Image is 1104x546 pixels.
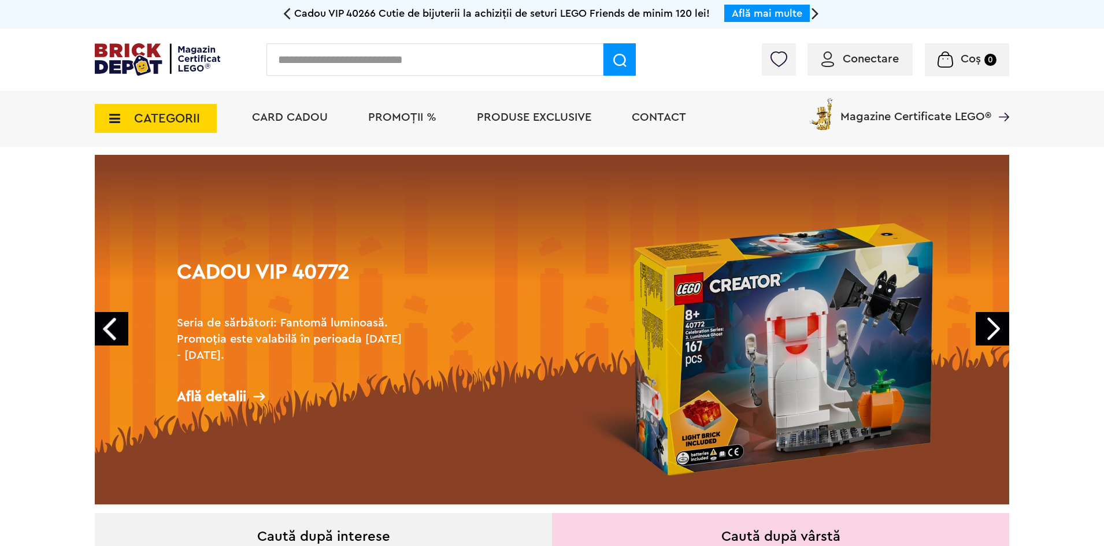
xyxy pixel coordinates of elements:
a: Conectare [821,53,899,65]
a: Magazine Certificate LEGO® [991,96,1009,107]
span: Coș [961,53,981,65]
a: Prev [95,312,128,346]
a: Cadou VIP 40772Seria de sărbători: Fantomă luminoasă. Promoția este valabilă în perioada [DATE] -... [95,155,1009,504]
div: Află detalii [177,389,408,404]
span: Magazine Certificate LEGO® [840,96,991,122]
span: CATEGORII [134,112,200,125]
a: Contact [632,112,686,123]
small: 0 [984,54,996,66]
a: Next [976,312,1009,346]
a: PROMOȚII % [368,112,436,123]
a: Card Cadou [252,112,328,123]
span: Conectare [843,53,899,65]
a: Află mai multe [732,8,802,18]
span: Cadou VIP 40266 Cutie de bijuterii la achiziții de seturi LEGO Friends de minim 120 lei! [294,8,710,18]
a: Produse exclusive [477,112,591,123]
h2: Seria de sărbători: Fantomă luminoasă. Promoția este valabilă în perioada [DATE] - [DATE]. [177,315,408,363]
h1: Cadou VIP 40772 [177,262,408,303]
